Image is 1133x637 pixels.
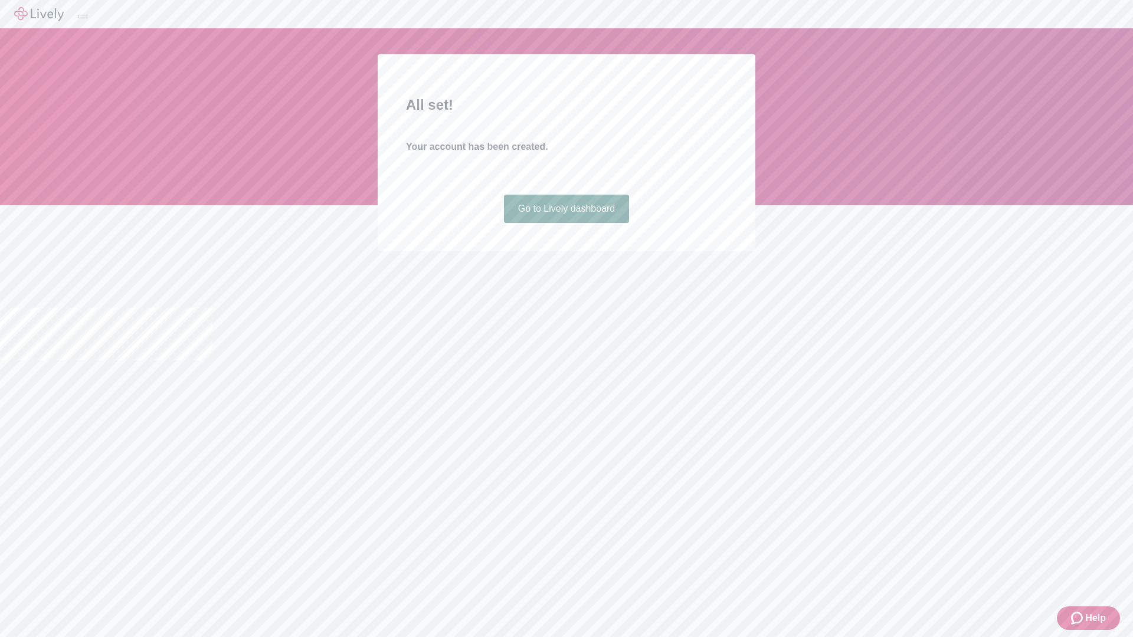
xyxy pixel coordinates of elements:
[406,94,727,116] h2: All set!
[1071,611,1085,625] svg: Zendesk support icon
[1057,606,1120,630] button: Zendesk support iconHelp
[406,140,727,154] h4: Your account has been created.
[14,7,64,21] img: Lively
[504,195,630,223] a: Go to Lively dashboard
[78,15,87,18] button: Log out
[1085,611,1106,625] span: Help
